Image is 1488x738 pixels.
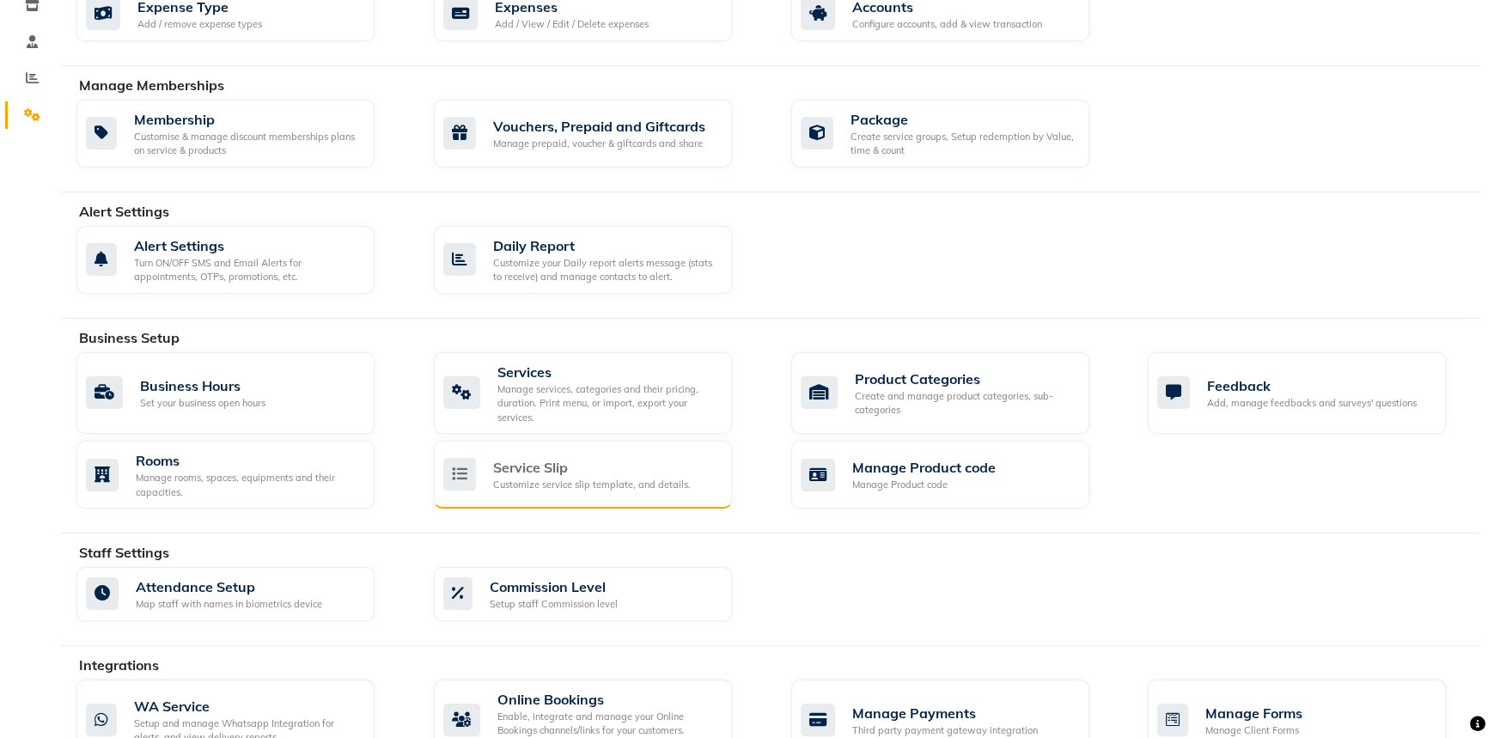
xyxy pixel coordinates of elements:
[1207,396,1417,411] div: Add, manage feedbacks and surveys' questions
[434,352,765,435] a: ServicesManage services, categories and their pricing, duration. Print menu, or import, export yo...
[434,567,765,621] a: Commission LevelSetup staff Commission level
[791,352,1123,435] a: Product CategoriesCreate and manage product categories, sub-categories
[855,389,1076,418] div: Create and manage product categories, sub-categories
[791,441,1123,509] a: Manage Product codeManage Product code
[76,441,408,509] a: RoomsManage rooms, spaces, equipments and their capacities.
[76,567,408,621] a: Attendance SetupMap staff with names in biometrics device
[137,17,262,32] div: Add / remove expense types
[852,457,996,478] div: Manage Product code
[852,17,1042,32] div: Configure accounts, add & view transaction
[493,457,691,478] div: Service Slip
[136,450,361,471] div: Rooms
[76,100,408,168] a: MembershipCustomise & manage discount memberships plans on service & products
[493,478,691,492] div: Customize service slip template, and details.
[851,109,1076,130] div: Package
[134,109,361,130] div: Membership
[852,723,1038,738] div: Third party payment gateway integration
[76,352,408,435] a: Business HoursSet your business open hours
[134,130,361,158] div: Customise & manage discount memberships plans on service & products
[852,703,1038,723] div: Manage Payments
[134,696,361,717] div: WA Service
[1148,352,1479,435] a: FeedbackAdd, manage feedbacks and surveys' questions
[497,689,718,710] div: Online Bookings
[493,137,705,151] div: Manage prepaid, voucher & giftcards and share
[136,471,361,499] div: Manage rooms, spaces, equipments and their capacities.
[493,235,718,256] div: Daily Report
[1207,375,1417,396] div: Feedback
[791,100,1123,168] a: PackageCreate service groups, Setup redemption by Value, time & count
[134,256,361,284] div: Turn ON/OFF SMS and Email Alerts for appointments, OTPs, promotions, etc.
[493,256,718,284] div: Customize your Daily report alerts message (stats to receive) and manage contacts to alert.
[136,597,322,612] div: Map staff with names in biometrics device
[495,17,649,32] div: Add / View / Edit / Delete expenses
[497,362,718,382] div: Services
[497,382,718,425] div: Manage services, categories and their pricing, duration. Print menu, or import, export your servi...
[140,396,265,411] div: Set your business open hours
[851,130,1076,158] div: Create service groups, Setup redemption by Value, time & count
[493,116,705,137] div: Vouchers, Prepaid and Giftcards
[855,369,1076,389] div: Product Categories
[134,235,361,256] div: Alert Settings
[490,597,618,612] div: Setup staff Commission level
[434,226,765,294] a: Daily ReportCustomize your Daily report alerts message (stats to receive) and manage contacts to ...
[852,478,996,492] div: Manage Product code
[434,100,765,168] a: Vouchers, Prepaid and GiftcardsManage prepaid, voucher & giftcards and share
[434,441,765,509] a: Service SlipCustomize service slip template, and details.
[1205,703,1302,723] div: Manage Forms
[140,375,265,396] div: Business Hours
[1205,723,1302,738] div: Manage Client Forms
[76,226,408,294] a: Alert SettingsTurn ON/OFF SMS and Email Alerts for appointments, OTPs, promotions, etc.
[136,576,322,597] div: Attendance Setup
[490,576,618,597] div: Commission Level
